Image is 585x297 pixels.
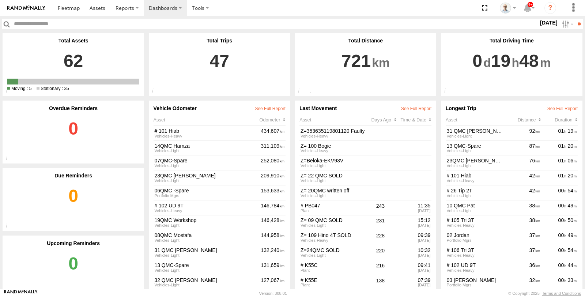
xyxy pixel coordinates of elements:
div: [DATE] [396,223,430,228]
div: [DATE] [396,209,430,213]
div: 07:39 [396,277,430,283]
div: View Group Details [154,149,258,153]
div: Portfolio Mgrs [447,238,504,243]
a: 47 [154,44,286,72]
div: View Group Details [154,253,258,257]
a: 13 QMC-Spare [447,143,504,149]
div: 36 [505,261,541,273]
div: Version: 308.01 [259,291,287,296]
div: 153,633 [260,187,286,199]
div: © Copyright 2025 - [508,291,581,296]
div: 252,080 [260,157,286,169]
div: Vehicles-Heavy [301,134,365,138]
span: 54 [568,188,577,193]
a: Z=24QMC SOLD [301,247,365,253]
div: 132,240 [260,246,286,258]
span: 00 [558,262,566,268]
div: Plant [301,268,365,272]
span: 48 [519,44,551,79]
div: View Group Details [154,179,258,183]
a: 32 QMC [PERSON_NAME] [154,277,258,283]
span: 00 [558,247,566,253]
div: Total driving time by Assets [441,88,457,96]
div: Vehicles-Heavy [447,253,504,257]
a: # 105 Tri 3T [447,217,504,223]
span: 01 [558,173,566,178]
div: Plant [301,209,365,213]
a: # 102 UD 9T [154,203,258,209]
a: 13 QMC-Spare [154,262,258,268]
div: 11:35 [396,203,430,209]
div: 146,784 [260,202,286,214]
div: 138 [366,276,395,288]
a: 0 [7,178,139,226]
a: 19QMC Workshop [154,217,258,223]
span: 19 [568,128,577,134]
div: 09:39 [396,232,430,238]
label: Search Filter Options [559,19,575,29]
div: Plant [301,283,365,287]
span: 49 [568,203,577,208]
div: Vehicles-Light [301,179,365,183]
div: 38 [505,217,541,229]
a: # PB047 [301,203,365,209]
a: 0 19 48 [446,44,578,72]
div: Total Driving Time [446,38,578,44]
div: Vehicles-Heavy [447,268,504,272]
a: 14QMC Hamza [154,143,258,149]
span: 00 [558,203,566,208]
span: 06 [568,158,577,163]
a: Z= 22 QMC SOLD [301,173,365,179]
img: rand-logo.svg [7,5,45,11]
span: 0 [472,44,491,79]
div: Vehicles-Light [447,194,504,198]
a: 31 QMC [PERSON_NAME] [154,247,258,253]
a: Z=Beloka-EKV93V [301,158,365,164]
div: Vehicles-Heavy [301,238,365,243]
div: [DATE] [396,253,430,257]
a: # 26 Tip 2T [447,188,504,194]
span: 35 [37,86,69,91]
div: 15:12 [396,217,430,223]
div: View Group Details [154,223,258,228]
div: 146,428 [260,217,286,229]
div: Click to Sort [400,117,431,123]
div: 42 [505,187,541,199]
a: 08QMC Mostafa [154,232,258,238]
a: # 102 UD 9T [447,262,504,268]
span: 00 [558,188,566,193]
div: Longest Trip [446,105,578,111]
div: View Group Details [154,209,258,213]
span: 50 [568,217,577,223]
a: 02 Jordan [447,232,504,238]
div: 243 [366,202,395,214]
div: 38 [505,202,541,214]
div: 92 [505,127,541,139]
div: View Group Details [154,164,258,168]
div: [DATE] [396,238,430,243]
div: 09:41 [396,262,430,268]
a: 06QMC -Spare [154,188,258,194]
div: Vehicles-Light [447,164,504,168]
div: Vehicles-Light [447,209,504,213]
span: 54 [568,247,577,253]
div: Total number of overdue notifications generated from your asset reminders [3,155,18,163]
a: 31 QMC [PERSON_NAME] [447,128,504,134]
a: Terms and Conditions [542,291,581,296]
div: [DATE] [396,268,430,272]
div: 209,910 [260,172,286,184]
div: 228 [366,231,395,243]
div: 10:32 [396,247,430,253]
a: 03 [PERSON_NAME] [447,277,504,283]
div: [DATE] [396,283,430,287]
span: 19 [491,44,519,79]
a: 10 QMC Pat [447,203,504,209]
a: Z= 20QMC written off [301,188,365,194]
div: Vehicles-Light [301,164,365,168]
div: Upcoming Reminders [7,240,139,246]
div: Vehicles-Light [447,149,504,153]
div: View Group Details [154,268,258,272]
span: 01 [558,143,566,149]
a: # 106 Tri 3T [447,247,504,253]
div: 131,659 [260,261,286,273]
